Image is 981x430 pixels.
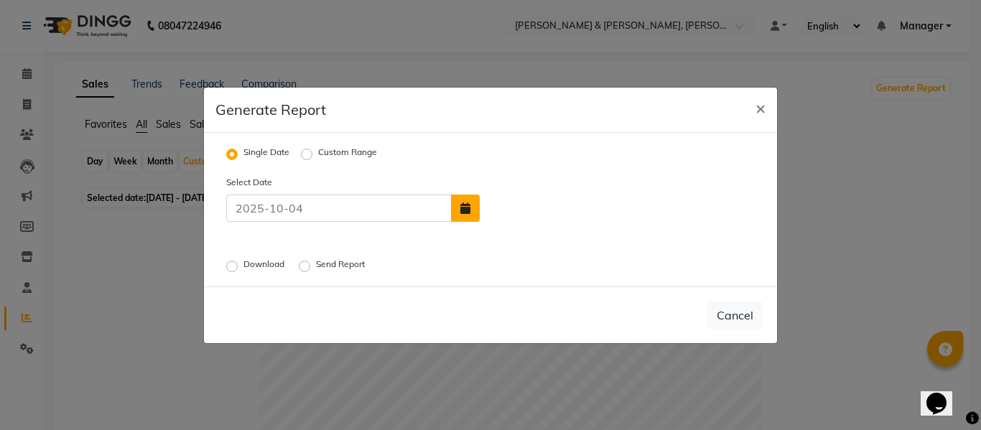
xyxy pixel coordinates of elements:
[215,99,326,121] h5: Generate Report
[707,302,763,329] button: Cancel
[755,97,766,118] span: ×
[921,373,967,416] iframe: chat widget
[316,258,368,275] label: Send Report
[744,88,777,128] button: Close
[226,195,452,222] input: 2025-10-04
[243,258,287,275] label: Download
[318,146,377,163] label: Custom Range
[215,176,353,189] label: Select Date
[243,146,289,163] label: Single Date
